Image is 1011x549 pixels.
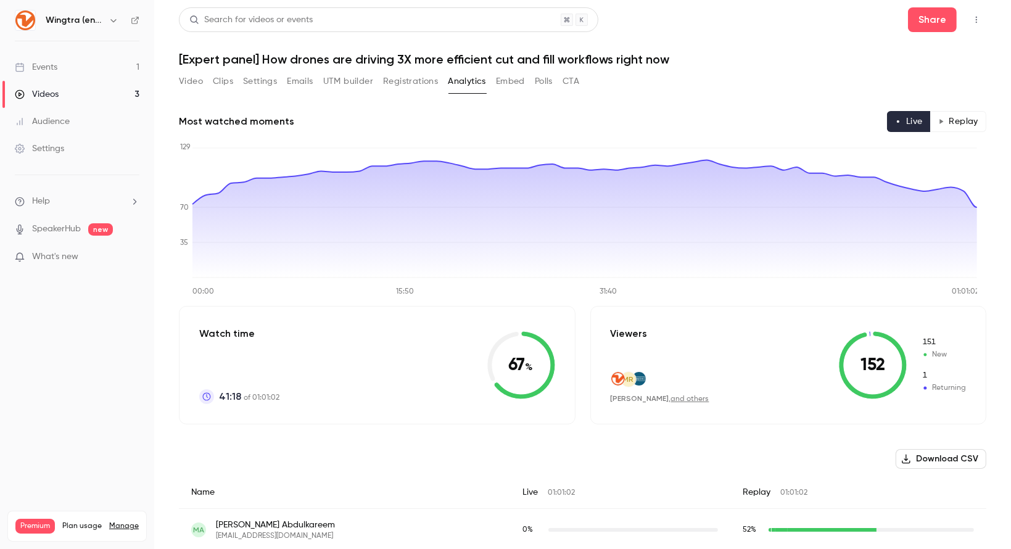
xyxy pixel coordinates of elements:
[743,524,762,535] span: Replay watch time
[216,519,335,531] span: [PERSON_NAME] Abdulkareem
[448,72,486,91] button: Analytics
[32,223,81,236] a: SpeakerHub
[180,144,191,151] tspan: 129
[952,289,979,296] tspan: 01:01:02
[611,394,709,404] div: ,
[179,114,294,129] h2: Most watched moments
[383,72,438,91] button: Registrations
[180,239,188,247] tspan: 35
[219,389,279,404] p: of 01:01:02
[32,250,78,263] span: What's new
[632,372,646,386] img: credegroup.com
[15,88,59,101] div: Videos
[193,524,204,535] span: MA
[15,519,55,534] span: Premium
[896,449,986,469] button: Download CSV
[611,326,648,341] p: Viewers
[623,374,634,385] span: MR
[522,524,542,535] span: Live watch time
[730,476,986,509] div: Replay
[179,72,203,91] button: Video
[15,10,35,30] img: Wingtra (english)
[600,289,617,296] tspan: 31:40
[922,370,966,381] span: Returning
[32,195,50,208] span: Help
[179,52,986,67] h1: [Expert panel] How drones are driving 3X more efficient cut and fill workflows right now
[189,14,313,27] div: Search for videos or events
[216,531,335,541] span: [EMAIL_ADDRESS][DOMAIN_NAME]
[199,326,279,341] p: Watch time
[88,223,113,236] span: new
[396,289,414,296] tspan: 15:50
[908,7,957,32] button: Share
[46,14,104,27] h6: Wingtra (english)
[287,72,313,91] button: Emails
[887,111,931,132] button: Live
[922,382,966,394] span: Returning
[243,72,277,91] button: Settings
[611,372,625,386] img: wingtra.com
[15,115,70,128] div: Audience
[967,10,986,30] button: Top Bar Actions
[535,72,553,91] button: Polls
[109,521,139,531] a: Manage
[323,72,373,91] button: UTM builder
[930,111,986,132] button: Replay
[522,526,533,534] span: 0 %
[180,204,189,212] tspan: 70
[510,476,730,509] div: Live
[213,72,233,91] button: Clips
[611,394,669,403] span: [PERSON_NAME]
[15,142,64,155] div: Settings
[671,395,709,403] a: and others
[496,72,525,91] button: Embed
[179,476,510,509] div: Name
[743,526,756,534] span: 52 %
[62,521,102,531] span: Plan usage
[192,289,214,296] tspan: 00:00
[780,489,807,497] span: 01:01:02
[219,389,241,404] span: 41:18
[15,195,139,208] li: help-dropdown-opener
[15,61,57,73] div: Events
[563,72,579,91] button: CTA
[922,349,966,360] span: New
[922,337,966,348] span: New
[548,489,575,497] span: 01:01:02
